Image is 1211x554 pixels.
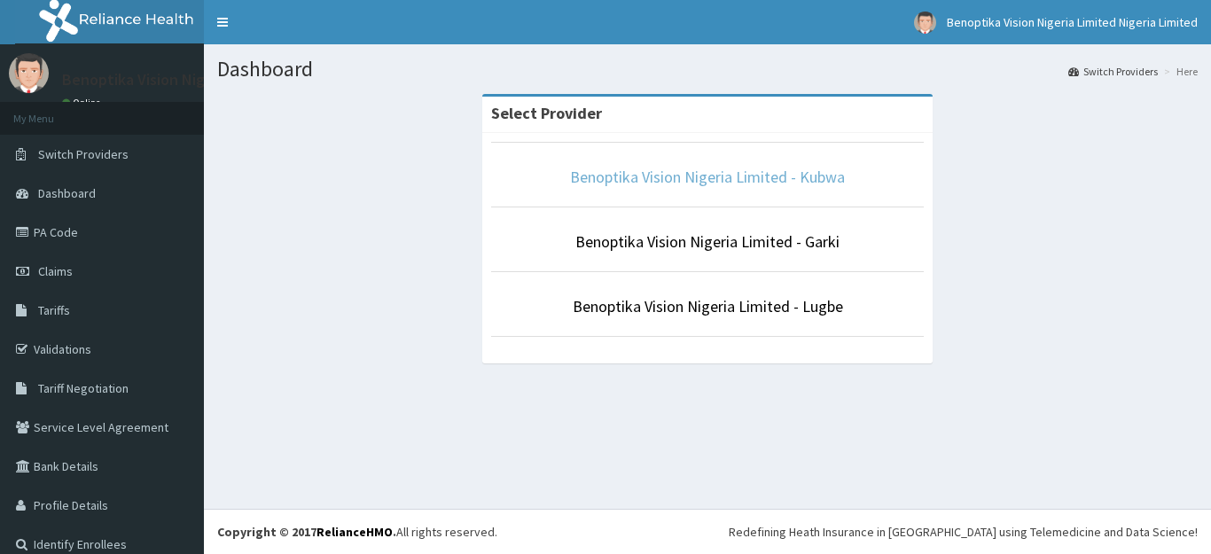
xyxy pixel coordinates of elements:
[38,380,129,396] span: Tariff Negotiation
[38,185,96,201] span: Dashboard
[914,12,936,34] img: User Image
[575,231,840,252] a: Benoptika Vision Nigeria Limited - Garki
[947,14,1198,30] span: Benoptika Vision Nigeria Limited Nigeria Limited
[217,524,396,540] strong: Copyright © 2017 .
[38,302,70,318] span: Tariffs
[491,103,602,123] strong: Select Provider
[62,97,105,109] a: Online
[570,167,845,187] a: Benoptika Vision Nigeria Limited - Kubwa
[9,53,49,93] img: User Image
[1160,64,1198,79] li: Here
[729,523,1198,541] div: Redefining Heath Insurance in [GEOGRAPHIC_DATA] using Telemedicine and Data Science!
[38,263,73,279] span: Claims
[573,296,843,316] a: Benoptika Vision Nigeria Limited - Lugbe
[316,524,393,540] a: RelianceHMO
[217,58,1198,81] h1: Dashboard
[38,146,129,162] span: Switch Providers
[1068,64,1158,79] a: Switch Providers
[62,72,395,88] p: Benoptika Vision Nigeria Limited Nigeria Limited
[204,509,1211,554] footer: All rights reserved.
